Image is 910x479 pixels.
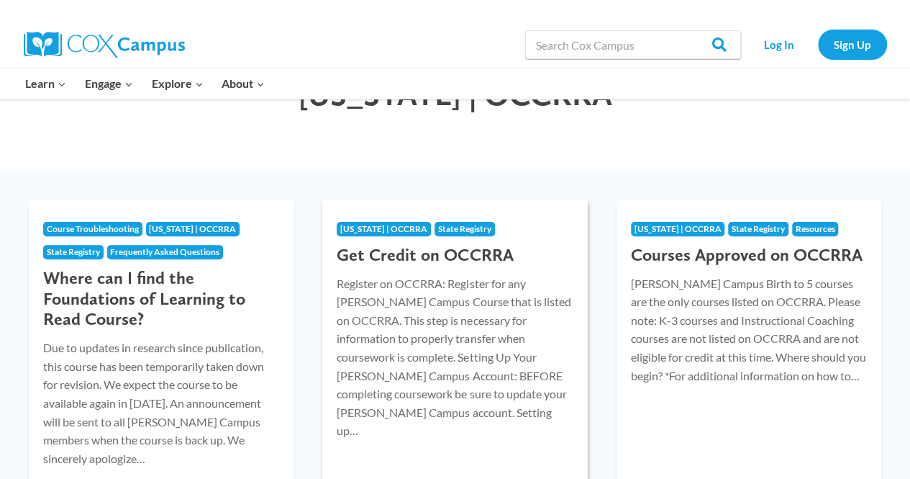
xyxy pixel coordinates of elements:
[818,30,887,59] a: Sign Up
[631,245,867,266] h3: Courses Approved on OCCRRA
[43,268,279,330] h3: Where can I find the Foundations of Learning to Read Course?
[17,68,274,99] nav: Primary Navigation
[337,245,573,266] h3: Get Credit on OCCRRA
[796,223,835,234] span: Resources
[43,339,279,467] p: Due to updates in research since publication, this course has been temporarily taken down for rev...
[748,30,887,59] nav: Secondary Navigation
[110,246,219,257] span: Frequently Asked Questions
[24,32,185,58] img: Cox Campus
[17,68,76,99] button: Child menu of Learn
[732,223,785,234] span: State Registry
[438,223,491,234] span: State Registry
[634,223,721,234] span: [US_STATE] | OCCRRA
[337,274,573,440] p: Register on OCCRRA: Register for any [PERSON_NAME] Campus Course that is listed on OCCRRA. This s...
[47,223,139,234] span: Course Troubleshooting
[212,68,274,99] button: Child menu of About
[525,30,741,59] input: Search Cox Campus
[149,223,236,234] span: [US_STATE] | OCCRRA
[631,274,867,385] p: [PERSON_NAME] Campus Birth to 5 courses are the only courses listed on OCCRRA. Please note: K-3 c...
[76,68,142,99] button: Child menu of Engage
[47,246,100,257] span: State Registry
[142,68,213,99] button: Child menu of Explore
[340,223,427,234] span: [US_STATE] | OCCRRA
[748,30,811,59] a: Log In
